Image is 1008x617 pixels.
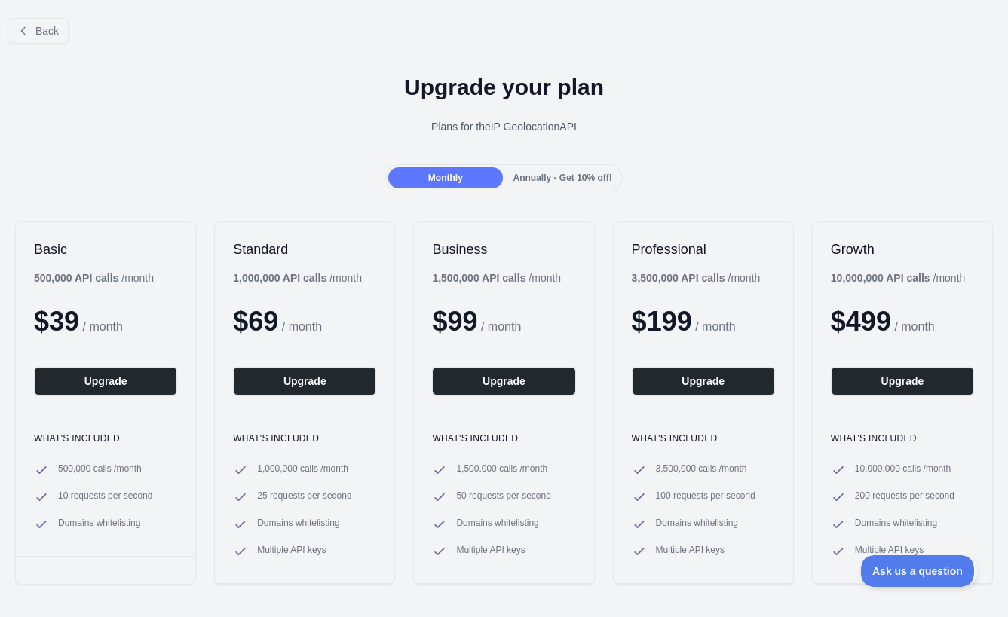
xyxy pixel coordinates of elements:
[432,270,561,286] div: / month
[632,240,775,258] h2: Professional
[233,270,362,286] div: / month
[432,240,575,258] h2: Business
[432,306,477,337] span: $ 99
[861,555,978,587] iframe: Toggle Customer Support
[632,270,761,286] div: / month
[432,272,525,284] b: 1,500,000 API calls
[831,240,974,258] h2: Growth
[632,306,692,337] span: $ 199
[831,306,891,337] span: $ 499
[831,270,966,286] div: / month
[233,240,376,258] h2: Standard
[632,272,725,284] b: 3,500,000 API calls
[831,272,930,284] b: 10,000,000 API calls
